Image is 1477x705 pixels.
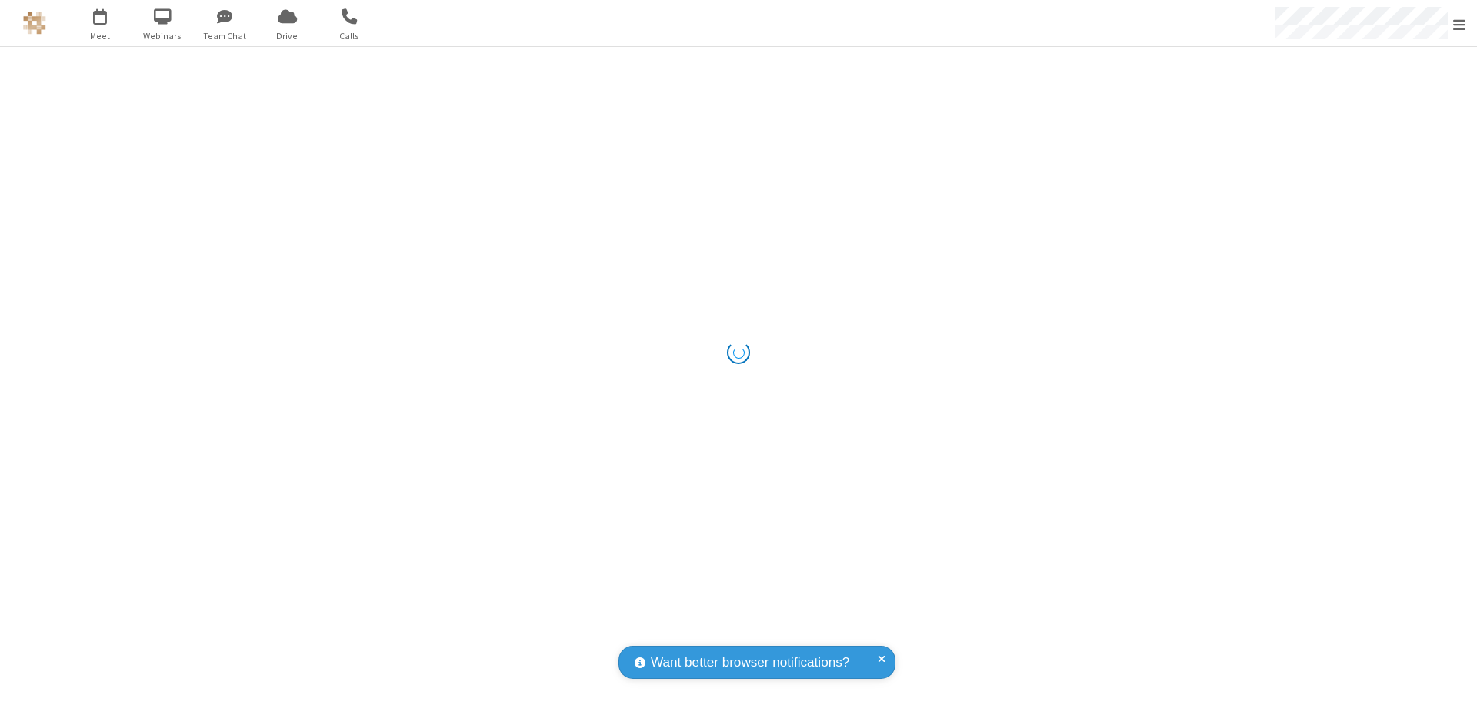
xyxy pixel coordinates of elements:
[134,29,192,43] span: Webinars
[72,29,129,43] span: Meet
[23,12,46,35] img: QA Selenium DO NOT DELETE OR CHANGE
[258,29,316,43] span: Drive
[651,653,849,673] span: Want better browser notifications?
[321,29,378,43] span: Calls
[196,29,254,43] span: Team Chat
